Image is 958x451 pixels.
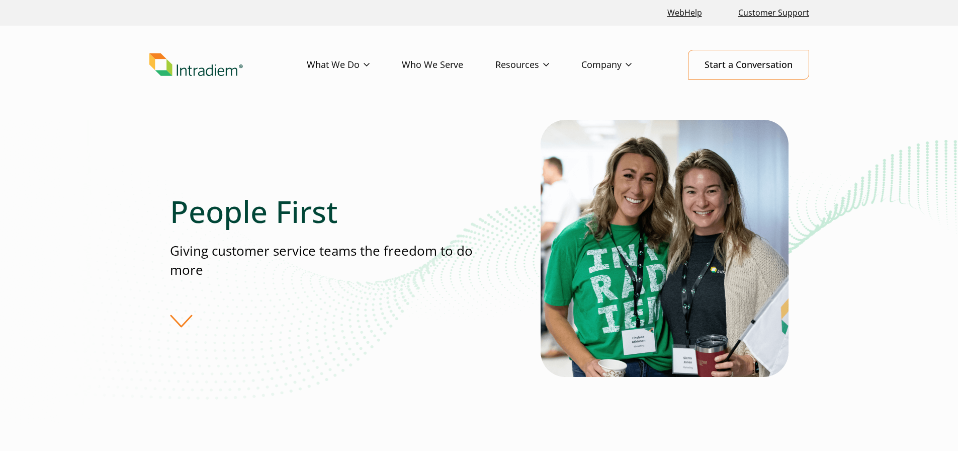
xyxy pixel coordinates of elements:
a: Customer Support [734,2,813,24]
a: What We Do [307,50,402,80]
img: Two contact center partners from Intradiem smiling [541,120,789,377]
img: Intradiem [149,53,243,77]
a: Who We Serve [402,50,495,80]
h1: People First [170,193,479,230]
a: Resources [495,50,581,80]
a: Company [581,50,664,80]
a: Link to homepage of Intradiem [149,53,307,77]
a: Link opens in a new window [663,2,706,24]
p: Giving customer service teams the freedom to do more [170,242,479,279]
a: Start a Conversation [688,50,809,80]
